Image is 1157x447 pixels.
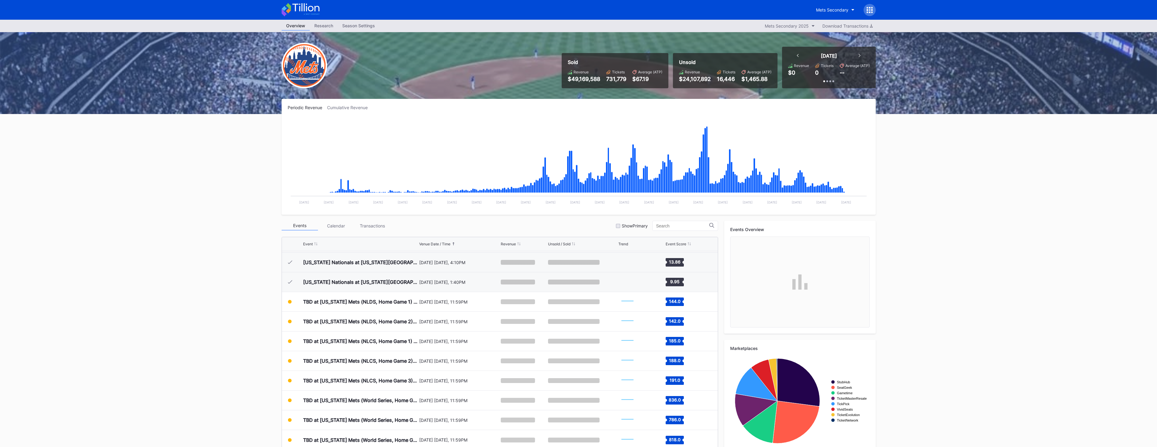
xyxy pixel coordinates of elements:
div: Transactions [354,221,391,230]
div: [US_STATE] Nationals at [US_STATE][GEOGRAPHIC_DATA] [303,279,418,285]
text: VividSeats [837,408,853,411]
text: [DATE] [595,200,605,204]
div: [DATE] [DATE], 11:59PM [419,437,500,442]
div: [DATE] [DATE], 11:59PM [419,358,500,364]
svg: Chart title [618,373,637,388]
div: Revenue [794,63,809,68]
div: $1,465.88 [741,76,771,82]
svg: Chart title [618,412,637,428]
text: [DATE] [545,200,555,204]
div: [US_STATE] Nationals at [US_STATE][GEOGRAPHIC_DATA] (Long Sleeve T-Shirt Giveaway) [303,259,418,265]
div: [DATE] [DATE], 4:10PM [419,260,500,265]
div: 16,446 [717,76,735,82]
text: [DATE] [718,200,728,204]
div: Tickets [821,63,834,68]
div: [DATE] [DATE], 11:59PM [419,418,500,423]
text: TicketNetwork [837,418,858,422]
div: 731,779 [606,76,626,82]
svg: Chart title [618,334,637,349]
div: Periodic Revenue [288,105,327,110]
a: Overview [282,21,310,31]
text: 9.95 [670,279,680,284]
text: [DATE] [447,200,457,204]
div: Sold [568,59,662,65]
div: Trend [618,242,628,246]
text: [DATE] [422,200,432,204]
div: Research [310,21,338,30]
text: 13.86 [669,259,680,264]
text: [DATE] [324,200,334,204]
div: Average (ATP) [845,63,870,68]
div: Season Settings [338,21,380,30]
text: StubHub [837,380,850,384]
a: Season Settings [338,21,380,31]
svg: Chart title [618,353,637,368]
div: Event [303,242,313,246]
text: [DATE] [767,200,777,204]
text: 818.0 [669,437,680,442]
text: [DATE] [644,200,654,204]
text: TickPick [837,402,850,406]
div: Unsold / Sold [548,242,570,246]
div: TBD at [US_STATE] Mets (NLDS, Home Game 2) (If Necessary) (Date TBD) CANCELLED [303,318,418,324]
div: Marketplaces [730,346,870,351]
text: [DATE] [496,200,506,204]
text: TicketMasterResale [837,397,867,400]
text: [DATE] [668,200,678,204]
div: $67.19 [632,76,662,82]
div: Revenue [685,70,700,74]
text: 185.0 [669,338,680,343]
div: Download Transactions [822,23,873,29]
div: [DATE] [821,53,837,59]
text: [DATE] [373,200,383,204]
div: Unsold [679,59,771,65]
text: [DATE] [693,200,703,204]
div: Events Overview [730,227,870,232]
div: 0 [815,69,819,76]
svg: Chart title [288,118,870,209]
button: Mets Secondary [811,4,859,15]
div: Mets Secondary [816,7,848,12]
a: Research [310,21,338,31]
text: [DATE] [816,200,826,204]
div: Mets Secondary 2025 [765,23,809,29]
div: [DATE] [DATE], 1:40PM [419,280,500,285]
text: TicketEvolution [837,413,860,417]
text: [DATE] [841,200,851,204]
div: $49,169,588 [568,76,600,82]
svg: Chart title [618,274,637,290]
text: [DATE] [792,200,802,204]
div: $0 [788,69,795,76]
svg: Chart title [618,294,637,309]
svg: Chart title [618,393,637,408]
div: Event Score [666,242,686,246]
div: TBD at [US_STATE] Mets (NLCS, Home Game 1) (If Necessary) (Date TBD) CANCELLED [303,338,418,344]
div: Tickets [723,70,735,74]
text: 786.0 [669,417,681,422]
div: [DATE] [DATE], 11:59PM [419,319,500,324]
text: [DATE] [742,200,752,204]
svg: Chart title [730,355,870,446]
div: Tickets [612,70,625,74]
text: [DATE] [570,200,580,204]
div: [DATE] [DATE], 11:59PM [419,378,500,383]
div: Revenue [573,70,589,74]
button: Mets Secondary 2025 [762,22,818,30]
text: 191.0 [670,378,680,383]
text: 836.0 [669,397,681,402]
text: [DATE] [299,200,309,204]
text: [DATE] [398,200,408,204]
div: Show Primary [622,223,648,228]
input: Search [656,223,709,228]
div: TBD at [US_STATE] Mets (World Series, Home Game 3) (If Necessary) (Date TBD) [303,437,418,443]
div: [DATE] [DATE], 11:59PM [419,398,500,403]
div: TBD at [US_STATE] Mets (NLCS, Home Game 2) (If Necessary) (Date TBD) [303,358,418,364]
text: [DATE] [348,200,358,204]
svg: Chart title [618,255,637,270]
div: TBD at [US_STATE] Mets (World Series, Home Game 2) (If Necessary) (Date TBD) [303,417,418,423]
div: Events [282,221,318,230]
text: [DATE] [619,200,629,204]
div: Average (ATP) [638,70,662,74]
div: $24,107,892 [679,76,711,82]
div: Venue Date / Time [419,242,450,246]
